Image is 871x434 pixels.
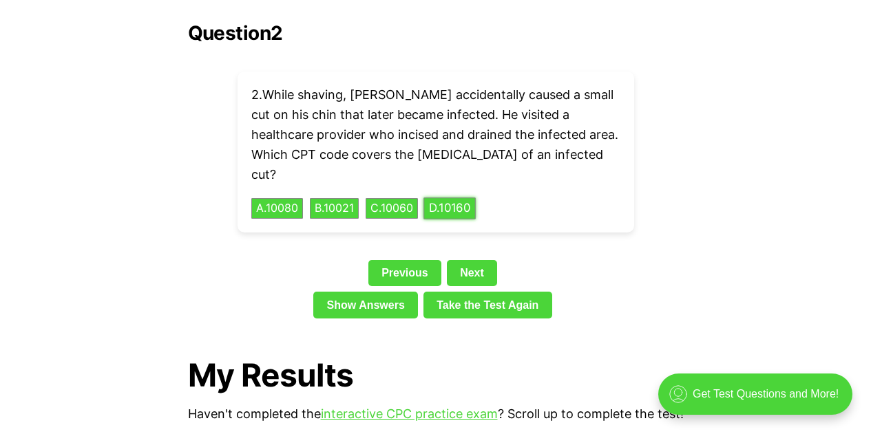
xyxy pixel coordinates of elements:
button: C.10060 [366,198,418,219]
a: Previous [368,260,441,286]
a: Show Answers [313,292,418,318]
button: B.10021 [310,198,359,219]
a: interactive CPC practice exam [321,406,498,421]
p: 2 . While shaving, [PERSON_NAME] accidentally caused a small cut on his chin that later became in... [251,85,620,184]
h2: Question 2 [188,22,684,44]
p: Haven't completed the ? Scroll up to complete the test! [188,404,684,424]
a: Take the Test Again [423,292,552,318]
button: A.10080 [251,198,303,219]
button: D.10160 [423,198,476,219]
a: Next [447,260,497,286]
h1: My Results [188,357,684,393]
iframe: portal-trigger [647,367,871,434]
